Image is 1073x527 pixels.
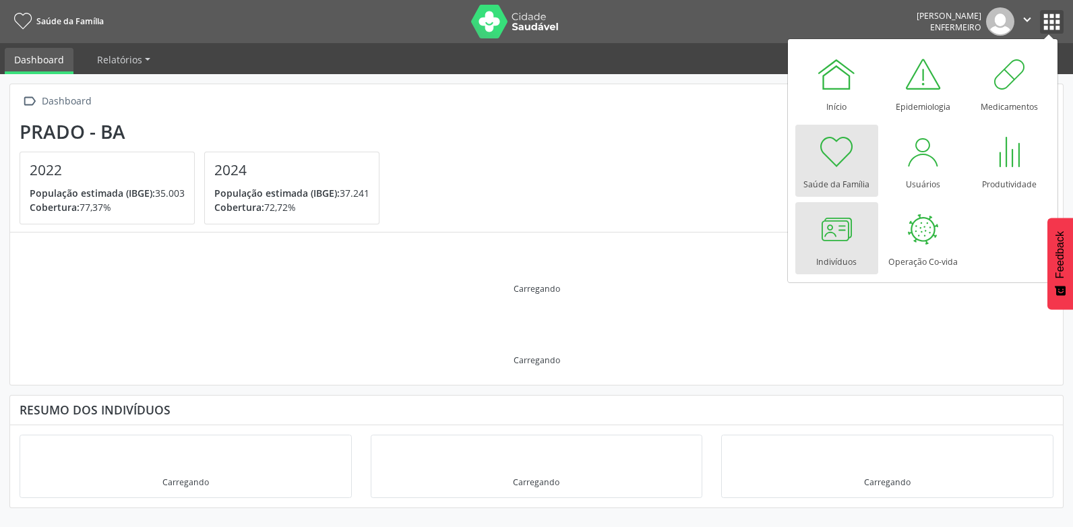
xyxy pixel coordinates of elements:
[214,200,369,214] p: 72,72%
[39,92,94,111] div: Dashboard
[30,187,155,199] span: População estimada (IBGE):
[882,47,964,119] a: Epidemiologia
[30,200,185,214] p: 77,37%
[795,125,878,197] a: Saúde da Família
[214,187,340,199] span: População estimada (IBGE):
[30,186,185,200] p: 35.003
[162,476,209,488] div: Carregando
[30,201,80,214] span: Cobertura:
[20,92,39,111] i: 
[986,7,1014,36] img: img
[882,202,964,274] a: Operação Co-vida
[20,92,94,111] a:  Dashboard
[20,402,1053,417] div: Resumo dos indivíduos
[514,354,560,366] div: Carregando
[30,162,185,179] h4: 2022
[514,283,560,294] div: Carregando
[513,476,559,488] div: Carregando
[930,22,981,33] span: Enfermeiro
[9,10,104,32] a: Saúde da Família
[214,201,264,214] span: Cobertura:
[968,125,1051,197] a: Produtividade
[968,47,1051,119] a: Medicamentos
[1014,7,1040,36] button: 
[1054,231,1066,278] span: Feedback
[795,202,878,274] a: Indivíduos
[917,10,981,22] div: [PERSON_NAME]
[20,121,389,143] div: Prado - BA
[5,48,73,74] a: Dashboard
[1040,10,1064,34] button: apps
[36,15,104,27] span: Saúde da Família
[214,186,369,200] p: 37.241
[214,162,369,179] h4: 2024
[1020,12,1035,27] i: 
[1047,218,1073,309] button: Feedback - Mostrar pesquisa
[795,47,878,119] a: Início
[88,48,160,71] a: Relatórios
[882,125,964,197] a: Usuários
[97,53,142,66] span: Relatórios
[864,476,911,488] div: Carregando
